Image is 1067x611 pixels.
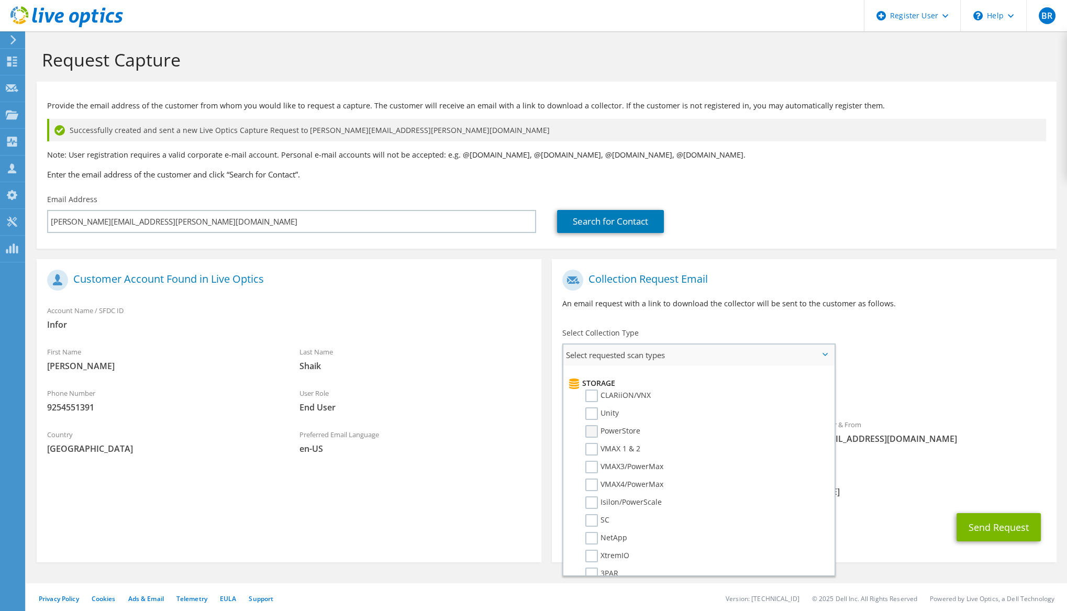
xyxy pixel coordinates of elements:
[92,594,116,603] a: Cookies
[566,377,829,390] li: Storage
[815,433,1046,445] span: [EMAIL_ADDRESS][DOMAIN_NAME]
[42,49,1046,71] h1: Request Capture
[585,532,627,545] label: NetApp
[47,402,279,413] span: 9254551391
[37,382,289,418] div: Phone Number
[70,125,550,136] span: Successfully created and sent a new Live Optics Capture Request to [PERSON_NAME][EMAIL_ADDRESS][P...
[973,11,983,20] svg: \n
[552,370,1057,408] div: Requested Collections
[289,341,541,377] div: Last Name
[299,402,531,413] span: End User
[563,345,834,365] span: Select requested scan types
[37,424,289,460] div: Country
[249,594,273,603] a: Support
[39,594,79,603] a: Privacy Policy
[726,594,799,603] li: Version: [TECHNICAL_ID]
[585,443,640,456] label: VMAX 1 & 2
[930,594,1054,603] li: Powered by Live Optics, a Dell Technology
[585,568,618,580] label: 3PAR
[585,390,651,402] label: CLARiiON/VNX
[47,319,531,330] span: Infor
[585,496,662,509] label: Isilon/PowerScale
[804,414,1057,450] div: Sender & From
[47,100,1046,112] p: Provide the email address of the customer from whom you would like to request a capture. The cust...
[289,424,541,460] div: Preferred Email Language
[557,210,664,233] a: Search for Contact
[812,594,917,603] li: © 2025 Dell Inc. All Rights Reserved
[128,594,164,603] a: Ads & Email
[552,466,1057,503] div: CC & Reply To
[585,514,609,527] label: SC
[176,594,207,603] a: Telemetry
[585,425,640,438] label: PowerStore
[585,461,663,473] label: VMAX3/PowerMax
[299,443,531,454] span: en-US
[562,298,1046,309] p: An email request with a link to download the collector will be sent to the customer as follows.
[1039,7,1055,24] span: BR
[289,382,541,418] div: User Role
[47,360,279,372] span: [PERSON_NAME]
[552,414,804,461] div: To
[562,270,1041,291] h1: Collection Request Email
[585,407,619,420] label: Unity
[585,479,663,491] label: VMAX4/PowerMax
[47,270,526,291] h1: Customer Account Found in Live Optics
[47,443,279,454] span: [GEOGRAPHIC_DATA]
[37,341,289,377] div: First Name
[299,360,531,372] span: Shaik
[37,299,541,336] div: Account Name / SFDC ID
[47,149,1046,161] p: Note: User registration requires a valid corporate e-mail account. Personal e-mail accounts will ...
[957,513,1041,541] button: Send Request
[585,550,629,562] label: XtremIO
[562,328,639,338] label: Select Collection Type
[47,194,97,205] label: Email Address
[47,169,1046,180] h3: Enter the email address of the customer and click “Search for Contact”.
[220,594,236,603] a: EULA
